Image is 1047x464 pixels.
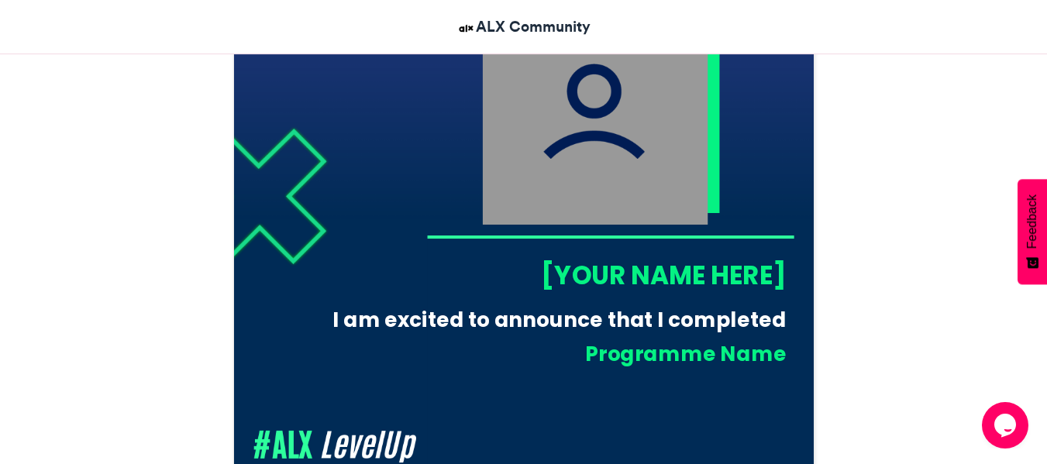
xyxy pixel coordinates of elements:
button: Feedback - Show survey [1018,179,1047,284]
span: Feedback [1025,194,1039,249]
img: ALX Community [456,19,476,38]
a: ALX Community [456,15,591,38]
iframe: chat widget [982,402,1032,449]
div: I am excited to announce that I completed [319,305,786,334]
div: [YOUR NAME HERE] [426,257,786,293]
div: Programme Name [343,339,786,368]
